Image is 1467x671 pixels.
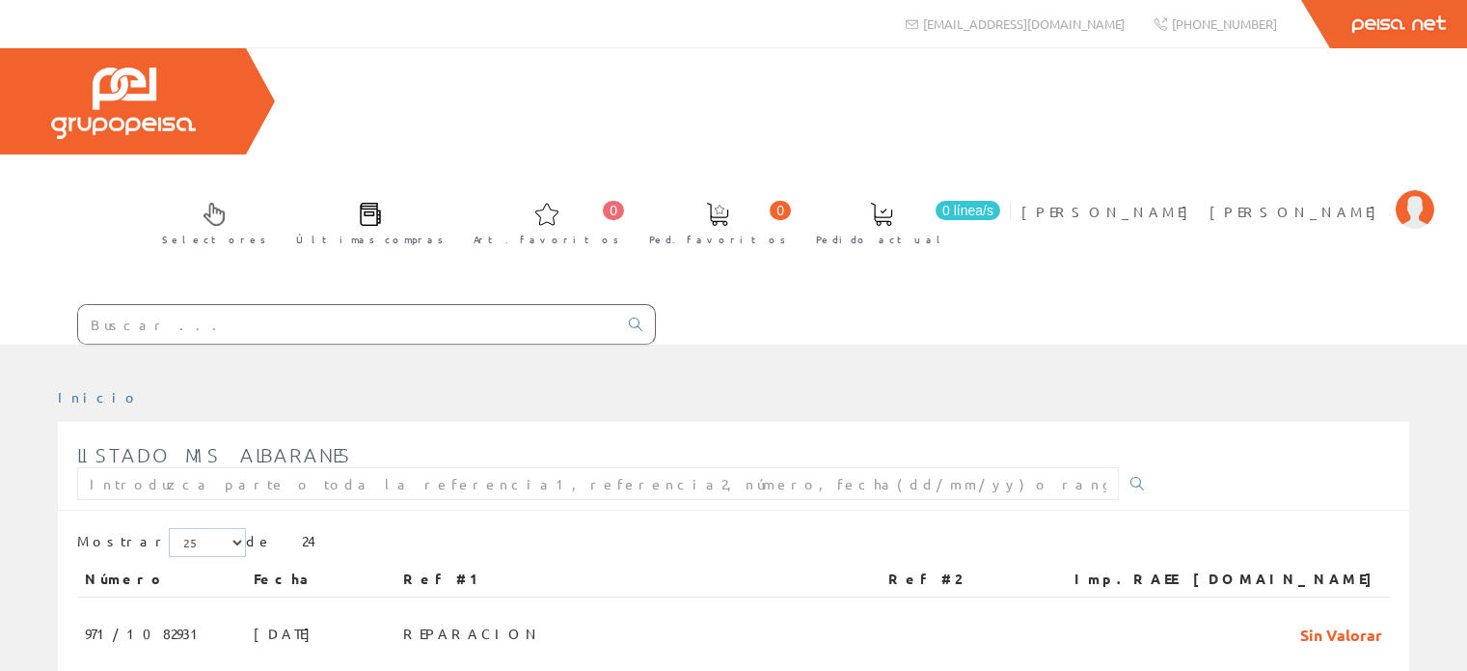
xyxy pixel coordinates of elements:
input: Introduzca parte o toda la referencia1, referencia2, número, fecha(dd/mm/yy) o rango de fechas(dd... [77,467,1119,500]
img: Grupo Peisa [51,68,196,139]
a: [PERSON_NAME] [PERSON_NAME] [1021,186,1434,205]
select: Mostrar [169,528,246,557]
a: Selectores [143,186,276,257]
span: Sin Valorar [1300,617,1382,650]
th: Fecha [246,562,395,597]
span: Últimas compras [296,230,444,249]
th: Imp.RAEE [1041,562,1185,597]
span: [PERSON_NAME] [PERSON_NAME] [1021,202,1386,221]
input: Buscar ... [78,305,617,344]
th: Número [77,562,246,597]
th: [DOMAIN_NAME] [1185,562,1390,597]
span: REPARACION [403,617,541,650]
div: de 24 [77,528,1390,562]
label: Mostrar [77,528,246,557]
span: [EMAIL_ADDRESS][DOMAIN_NAME] [923,15,1125,32]
span: 0 [603,201,624,220]
span: 971/1082931 [85,617,206,650]
span: Art. favoritos [474,230,619,249]
th: Ref #1 [395,562,880,597]
th: Ref #2 [881,562,1041,597]
a: Últimas compras [277,186,453,257]
span: Listado mis albaranes [77,443,352,466]
span: [DATE] [254,617,320,650]
span: 0 línea/s [936,201,1000,220]
span: Pedido actual [816,230,947,249]
span: 0 [770,201,791,220]
span: Ped. favoritos [649,230,786,249]
span: Selectores [162,230,266,249]
a: Inicio [58,388,140,405]
span: [PHONE_NUMBER] [1172,15,1277,32]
